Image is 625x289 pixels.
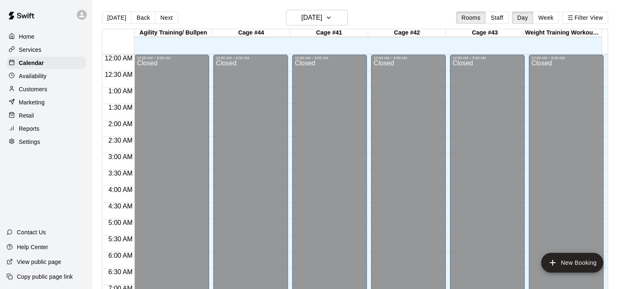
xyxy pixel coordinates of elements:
[19,111,34,120] p: Retail
[106,186,135,193] span: 4:00 AM
[212,29,290,37] div: Cage #44
[286,10,348,25] button: [DATE]
[295,56,364,60] div: 12:00 AM – 9:00 AM
[7,109,86,122] a: Retail
[446,29,524,37] div: Cage #43
[562,12,608,24] button: Filter View
[106,203,135,210] span: 4:30 AM
[19,98,45,106] p: Marketing
[106,88,135,95] span: 1:00 AM
[106,252,135,259] span: 6:00 AM
[524,29,602,37] div: Weight Training Workout Area
[7,57,86,69] a: Calendar
[19,125,39,133] p: Reports
[19,59,44,67] p: Calendar
[106,120,135,127] span: 2:00 AM
[106,153,135,160] span: 3:00 AM
[19,85,47,93] p: Customers
[290,29,368,37] div: Cage #41
[7,83,86,95] a: Customers
[7,70,86,82] a: Availability
[216,56,286,60] div: 12:00 AM – 9:00 AM
[368,29,446,37] div: Cage #42
[541,253,603,273] button: add
[17,228,46,236] p: Contact Us
[512,12,533,24] button: Day
[155,12,178,24] button: Next
[17,273,73,281] p: Copy public page link
[19,32,35,41] p: Home
[7,136,86,148] a: Settings
[17,243,48,251] p: Help Center
[106,104,135,111] span: 1:30 AM
[19,138,40,146] p: Settings
[106,219,135,226] span: 5:00 AM
[7,96,86,109] a: Marketing
[19,72,47,80] p: Availability
[106,236,135,243] span: 5:30 AM
[301,12,322,23] h6: [DATE]
[531,56,601,60] div: 12:00 AM – 9:00 AM
[106,268,135,275] span: 6:30 AM
[374,56,443,60] div: 12:00 AM – 9:00 AM
[533,12,559,24] button: Week
[131,12,155,24] button: Back
[134,29,212,37] div: Agility Training/ Bullpen
[103,71,135,78] span: 12:30 AM
[485,12,509,24] button: Staff
[106,137,135,144] span: 2:30 AM
[102,12,131,24] button: [DATE]
[456,12,486,24] button: Rooms
[7,123,86,135] a: Reports
[452,56,522,60] div: 12:00 AM – 9:00 AM
[103,55,135,62] span: 12:00 AM
[7,30,86,43] a: Home
[17,258,61,266] p: View public page
[137,56,207,60] div: 12:00 AM – 9:00 AM
[19,46,42,54] p: Services
[7,44,86,56] a: Services
[106,170,135,177] span: 3:30 AM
